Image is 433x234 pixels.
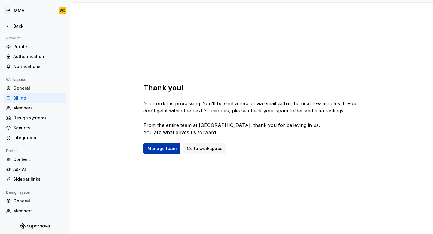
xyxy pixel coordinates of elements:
[13,44,64,50] div: Profile
[20,223,50,229] svg: Supernova Logo
[13,135,64,141] div: Integrations
[4,155,66,164] a: Content
[4,174,66,184] a: Sidebar links
[143,100,360,136] p: Your order is processing. You’ll be sent a receipt via email within the next few minutes. If you ...
[187,146,223,152] span: Go to workspace
[13,23,64,29] div: Back
[13,166,64,172] div: Ask AI
[4,189,35,196] div: Design system
[1,4,69,17] button: WGMMAWG
[13,63,64,69] div: Notifications
[13,105,64,111] div: Members
[13,156,64,162] div: Content
[4,93,66,103] a: Billing
[4,113,66,123] a: Design systems
[4,123,66,133] a: Security
[13,218,64,224] div: Versions
[13,198,64,204] div: General
[13,95,64,101] div: Billing
[4,206,66,216] a: Members
[4,21,66,31] a: Back
[13,125,64,131] div: Security
[14,8,24,14] div: MMA
[143,83,184,93] h1: Thank you!
[13,115,64,121] div: Design systems
[13,176,64,182] div: Sidebar links
[4,83,66,93] a: General
[143,143,180,154] a: Manage team
[4,52,66,61] a: Authentication
[4,196,66,206] a: General
[4,42,66,51] a: Profile
[4,76,29,83] div: Workspace
[147,146,177,152] span: Manage team
[4,133,66,143] a: Integrations
[4,35,23,42] div: Account
[4,147,19,155] div: Portal
[4,7,11,14] div: WG
[13,208,64,214] div: Members
[4,103,66,113] a: Members
[4,216,66,226] a: Versions
[13,54,64,60] div: Authentication
[4,62,66,71] a: Notifications
[13,85,64,91] div: General
[4,165,66,174] a: Ask AI
[60,8,65,13] div: WG
[183,143,226,154] a: Go to workspace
